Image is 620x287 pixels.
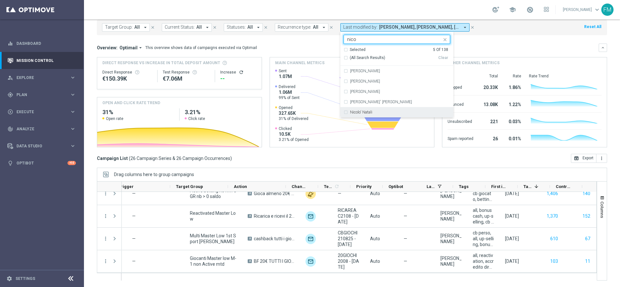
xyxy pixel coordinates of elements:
span: Reactivated Master Low [190,210,237,222]
span: 327.65K [279,110,308,116]
div: 26 [481,133,498,143]
i: arrow_drop_down [321,25,327,30]
div: Unsubscribed [448,116,473,126]
i: close [263,25,268,30]
button: more_vert [103,258,108,264]
span: Target Group: [105,25,133,30]
button: gps_fixed Plan keyboard_arrow_right [7,92,76,97]
div: Giandomenico Amendolara [344,76,450,86]
span: Auto [370,236,380,241]
button: close [263,24,269,31]
button: more_vert [596,154,607,163]
i: gps_fixed [7,92,13,98]
img: Optimail [305,211,316,222]
div: Nicolo' Natali [344,107,450,117]
ng-select: Carlos Eduardo Raffosalazar, Francesca Mascarucci, Lorenzo Carlevale, Martina Troia, Paolo Martir... [340,35,453,118]
span: ( [129,155,130,161]
i: close [442,37,448,42]
span: Priority [356,184,372,189]
i: refresh [334,184,339,189]
span: Giocanti Master low M-1 non Active mtd [190,255,237,267]
div: 22 Aug 2025, Friday [505,191,519,196]
span: all, bonus cash, up-selling, cb ricarca, low master [473,207,494,225]
div: 1.22% [506,99,521,109]
span: — [338,191,341,196]
button: close [442,36,447,41]
button: Mission Control [7,58,76,63]
span: Analyze [16,127,70,131]
div: Spam reported [448,133,473,143]
h3: Campaign List [97,155,232,161]
span: — [404,236,407,242]
div: 20 Aug 2025, Wednesday [505,258,519,264]
i: more_vert [103,236,108,242]
span: — [404,213,407,219]
button: close [150,24,156,31]
div: Paolo Martiradonna [440,233,462,244]
a: Dashboard [16,35,76,52]
span: Auto [370,191,380,196]
i: close [150,25,155,30]
i: person_search [7,75,13,81]
div: €150,390 [102,75,152,83]
span: Opened [279,105,308,110]
span: Gioca almeno 20€ con quota e legatura 4 per una freebet da 5€ QEL 4 (ricorrente) [254,191,294,196]
div: 221 [481,116,498,126]
span: Multi Master Low 1st Sport lm saldo [190,233,237,244]
div: Direct Response [102,70,152,75]
button: open_in_browser Export [571,154,596,163]
span: Sent [279,68,292,74]
h4: OPEN AND CLICK RATE TREND [102,100,160,106]
img: Other [305,189,316,199]
label: [PERSON_NAME] [350,69,380,73]
span: Clicked [279,126,309,131]
i: refresh [239,70,244,75]
div: Data Studio keyboard_arrow_right [7,143,76,149]
span: Recurrence type: [278,25,311,30]
img: Optimail [305,256,316,267]
span: Execute [16,110,70,114]
span: Active betting no nwl GGR nb > 0 saldo [190,188,237,199]
i: arrow_drop_down [204,25,210,30]
button: lightbulb Optibot +10 [7,161,76,166]
div: Rate [506,74,521,79]
button: 152 [582,212,591,220]
span: Ricarica e ricevi il 20% fino a 200€ tutti i giochi [254,213,294,219]
span: Explore [16,76,70,80]
label: [PERSON_NAME]' [PERSON_NAME] [350,100,412,104]
i: lightbulb [7,160,13,166]
span: 31% of Delivered [279,116,308,121]
span: All [247,25,253,30]
div: Mission Control [7,52,76,69]
div: Increase [220,70,256,75]
button: 67 [584,235,591,243]
div: Bounced [448,99,473,109]
div: Total [481,74,498,79]
span: Calculate column [333,183,339,190]
i: track_changes [7,126,13,132]
div: 21 Aug 2025, Thursday [505,213,519,219]
span: 10.5K [279,131,309,137]
button: track_changes Analyze keyboard_arrow_right [7,126,76,132]
h2: 31% [102,108,174,116]
i: more_vert [103,191,108,196]
i: keyboard_arrow_right [70,126,76,132]
span: 1.06M [279,89,300,95]
span: ) [230,155,232,161]
span: Open rate [106,116,123,121]
span: Direct Response VS Increase In Total Deposit Amount [102,60,220,66]
button: person_search Explore keyboard_arrow_right [7,75,76,80]
div: Execute [7,109,70,115]
span: Tags [459,184,469,189]
span: — [132,191,136,196]
img: Optimail [305,234,316,244]
span: Templates [324,184,333,189]
div: 20.33K [481,82,498,92]
button: 1,406 [546,190,559,198]
button: 1,370 [546,212,559,220]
